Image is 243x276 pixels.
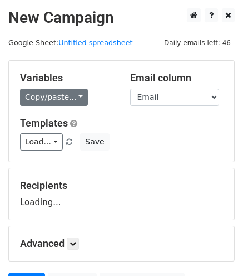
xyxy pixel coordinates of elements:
h5: Advanced [20,238,223,250]
small: Google Sheet: [8,38,133,47]
div: Loading... [20,180,223,209]
h5: Recipients [20,180,223,192]
h5: Email column [130,72,224,84]
button: Save [80,133,109,151]
a: Copy/paste... [20,89,88,106]
iframe: Chat Widget [187,222,243,276]
h2: New Campaign [8,8,235,27]
a: Load... [20,133,63,151]
a: Daily emails left: 46 [160,38,235,47]
a: Untitled spreadsheet [58,38,132,47]
span: Daily emails left: 46 [160,37,235,49]
h5: Variables [20,72,113,84]
a: Templates [20,117,68,129]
